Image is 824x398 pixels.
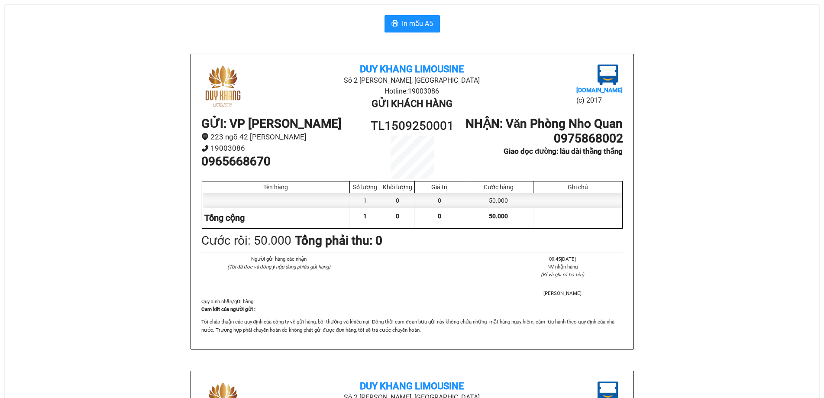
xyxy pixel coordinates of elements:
[360,64,464,74] b: Duy Khang Limousine
[438,213,441,220] span: 0
[201,133,209,140] span: environment
[382,184,412,191] div: Khối lượng
[352,184,378,191] div: Số lượng
[464,193,533,208] div: 50.000
[536,184,620,191] div: Ghi chú
[576,87,623,94] b: [DOMAIN_NAME]
[504,147,623,155] b: Giao dọc đường: lâu dài thằng thắng
[201,131,359,143] li: 223 ngõ 42 [PERSON_NAME]
[201,145,209,152] span: phone
[359,116,465,136] h1: TL1509250001
[598,65,618,85] img: logo.jpg
[502,289,623,297] li: [PERSON_NAME]
[201,231,291,250] div: Cước rồi : 50.000
[201,298,623,334] div: Quy định nhận/gửi hàng :
[465,116,623,131] b: NHẬN : Văn Phòng Nho Quan
[201,65,245,108] img: logo.jpg
[201,306,255,312] strong: Cam kết của người gửi :
[372,98,452,109] b: Gửi khách hàng
[204,184,348,191] div: Tên hàng
[417,184,462,191] div: Giá trị
[391,20,398,28] span: printer
[271,75,553,86] li: Số 2 [PERSON_NAME], [GEOGRAPHIC_DATA]
[396,213,399,220] span: 0
[201,154,359,169] h1: 0965668670
[402,18,433,29] span: In mẫu A5
[201,142,359,154] li: 19003086
[466,184,530,191] div: Cước hàng
[380,193,415,208] div: 0
[576,95,623,106] li: (c) 2017
[350,193,380,208] div: 1
[295,233,382,248] b: Tổng phải thu: 0
[502,255,623,263] li: 09:45[DATE]
[204,213,245,223] span: Tổng cộng
[502,263,623,271] li: NV nhận hàng
[201,318,623,333] p: Tôi chấp thuận các quy định của công ty về gửi hàng, bồi thường và khiếu nại. Đồng thời cam đoan ...
[360,381,464,392] b: Duy Khang Limousine
[201,116,342,131] b: GỬI : VP [PERSON_NAME]
[415,193,464,208] div: 0
[541,272,584,278] i: (Kí và ghi rõ họ tên)
[219,255,339,263] li: Người gửi hàng xác nhận
[227,264,330,270] i: (Tôi đã đọc và đồng ý nộp dung phiếu gửi hàng)
[363,213,367,220] span: 1
[385,15,440,32] button: printerIn mẫu A5
[489,213,508,220] span: 50.000
[465,131,623,146] h1: 0975868002
[271,86,553,97] li: Hotline: 19003086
